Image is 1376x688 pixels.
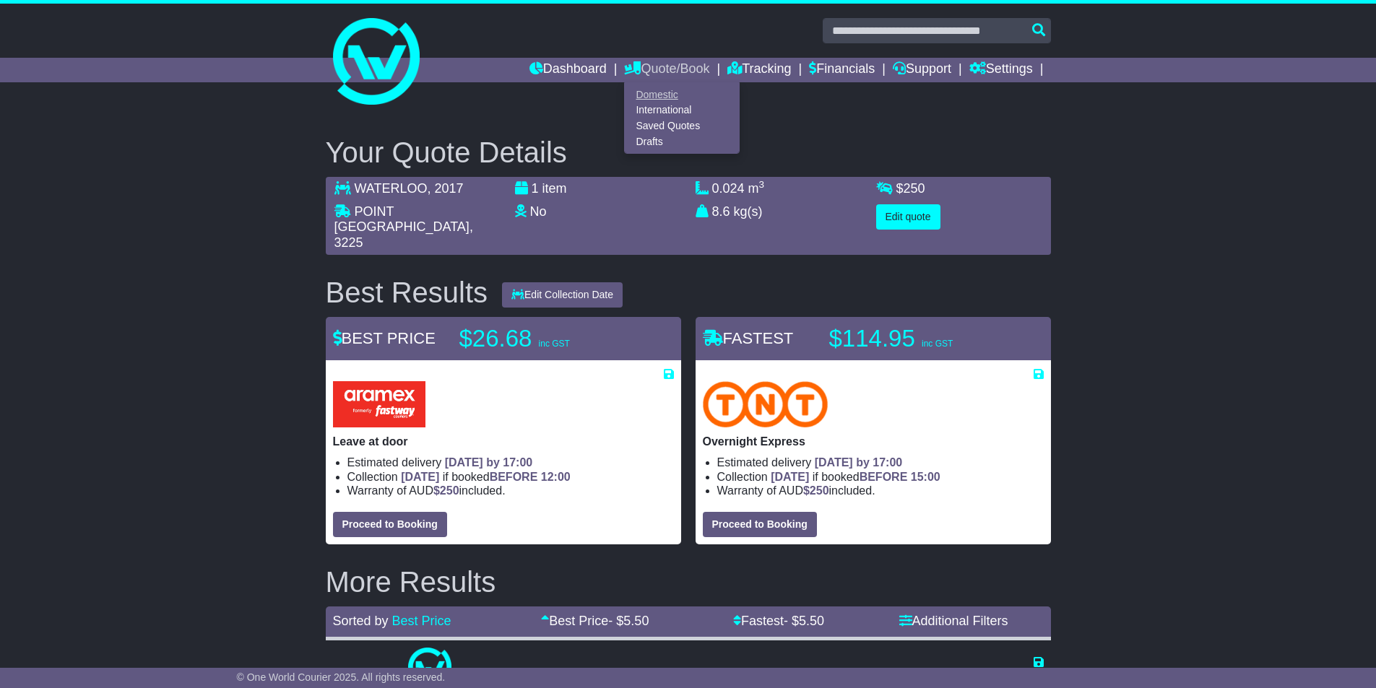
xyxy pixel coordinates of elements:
[333,512,447,537] button: Proceed to Booking
[904,181,925,196] span: 250
[624,58,709,82] a: Quote/Book
[347,456,674,469] li: Estimated delivery
[355,181,428,196] span: WATERLOO
[541,614,649,628] a: Best Price- $5.50
[911,471,940,483] span: 15:00
[625,103,739,118] a: International
[333,435,674,448] p: Leave at door
[703,329,794,347] span: FASTEST
[717,470,1044,484] li: Collection
[712,181,745,196] span: 0.024
[624,82,740,154] div: Quote/Book
[333,614,389,628] span: Sorted by
[401,471,570,483] span: if booked
[440,484,459,497] span: 250
[608,614,649,628] span: - $
[326,136,1051,168] h2: Your Quote Details
[237,671,446,683] span: © One World Courier 2025. All rights reserved.
[829,324,1010,353] p: $114.95
[733,614,824,628] a: Fastest- $5.50
[876,204,940,230] button: Edit quote
[803,484,829,497] span: $
[759,179,765,190] sup: 3
[860,471,908,483] span: BEFORE
[347,470,674,484] li: Collection
[334,204,470,235] span: POINT [GEOGRAPHIC_DATA]
[703,381,828,427] img: TNT Domestic: Overnight Express
[401,471,439,483] span: [DATE]
[625,87,739,103] a: Domestic
[532,181,539,196] span: 1
[799,614,824,628] span: 5.50
[810,484,829,497] span: 250
[542,181,567,196] span: item
[541,471,571,483] span: 12:00
[502,282,623,308] button: Edit Collection Date
[899,614,1008,628] a: Additional Filters
[334,219,473,250] span: , 3225
[809,58,875,82] a: Financials
[529,58,607,82] a: Dashboard
[712,204,730,219] span: 8.6
[771,471,809,483] span: [DATE]
[433,484,459,497] span: $
[703,435,1044,448] p: Overnight Express
[893,58,951,82] a: Support
[428,181,464,196] span: , 2017
[784,614,824,628] span: - $
[717,484,1044,497] li: Warranty of AUD included.
[727,58,791,82] a: Tracking
[326,566,1051,598] h2: More Results
[347,484,674,497] li: Warranty of AUD included.
[539,339,570,349] span: inc GST
[530,204,547,219] span: No
[392,614,451,628] a: Best Price
[459,324,640,353] p: $26.68
[623,614,649,628] span: 5.50
[922,339,953,349] span: inc GST
[319,276,496,308] div: Best Results
[625,118,739,134] a: Saved Quotes
[734,204,763,219] span: kg(s)
[703,512,817,537] button: Proceed to Booking
[445,456,533,469] span: [DATE] by 17:00
[815,456,903,469] span: [DATE] by 17:00
[771,471,940,483] span: if booked
[333,329,436,347] span: BEST PRICE
[333,381,425,427] img: Aramex: Leave at door
[896,181,925,196] span: $
[490,471,538,483] span: BEFORE
[717,456,1044,469] li: Estimated delivery
[969,58,1033,82] a: Settings
[748,181,765,196] span: m
[625,134,739,149] a: Drafts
